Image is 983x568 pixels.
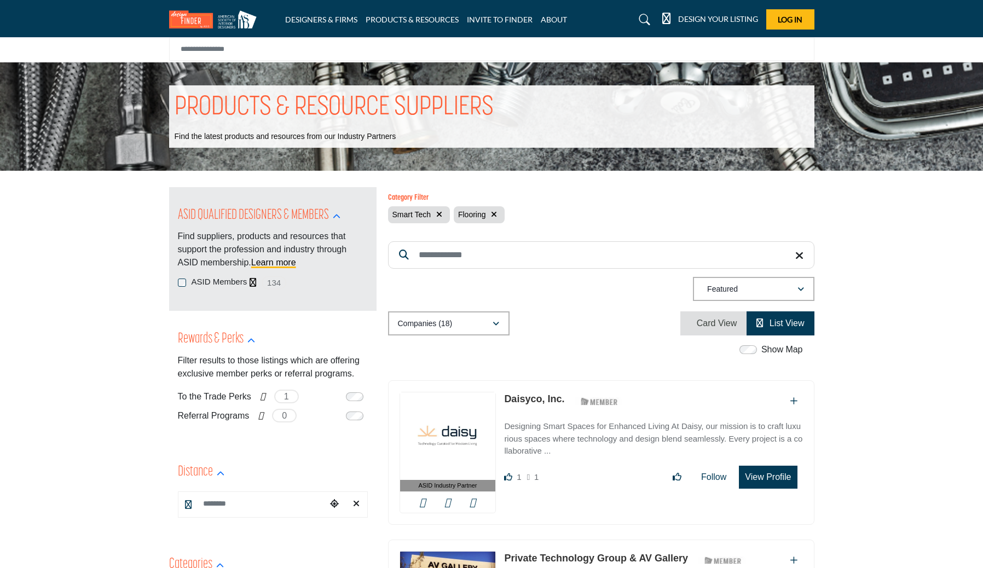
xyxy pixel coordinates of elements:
[346,411,363,420] input: Switch to Referral Programs
[392,210,431,219] span: Smart Tech
[274,390,299,403] span: 1
[178,354,368,380] p: Filter results to those listings which are offering exclusive member perks or referral programs.
[527,471,539,484] div: Followers
[388,311,510,335] button: Companies (18)
[690,318,737,328] a: View Card
[697,318,737,328] span: Card View
[541,15,567,24] a: ABOUT
[178,387,251,406] label: To the Trade Perks
[178,492,326,515] input: Search Location
[504,392,564,407] p: Daisyco, Inc.
[400,392,496,480] img: Daisyco, Inc.
[348,492,365,516] div: Clear search location
[739,466,797,489] button: View Profile
[169,38,814,61] input: Search Solutions
[251,258,296,267] a: Learn more
[778,15,802,24] span: Log In
[756,318,804,328] a: View List
[504,553,688,564] a: Private Technology Group & AV Gallery
[770,318,805,328] span: List View
[418,481,477,490] span: ASID Industry Partner
[662,13,758,26] div: DESIGN YOUR LISTING
[790,396,797,405] a: Add To List
[366,15,459,24] a: PRODUCTS & RESOURCES
[694,466,733,488] button: Follow
[747,311,814,335] li: List View
[693,277,814,301] button: Featured
[629,10,656,28] a: Search
[285,15,357,24] a: DESIGNERS & FIRMS
[678,14,758,24] h5: DESIGN YOUR LISTING
[534,472,539,482] span: 1
[666,466,689,488] button: Like listing
[178,279,186,287] input: ASID Members checkbox
[517,472,521,482] span: 1
[178,230,368,269] p: Find suppliers, products and resources that support the profession and industry through ASID memb...
[680,311,747,335] li: Card View
[707,284,738,295] p: Featured
[504,393,564,404] a: Daisyco, Inc.
[504,551,688,566] p: Private Technology Group & AV Gallery
[175,131,396,142] p: Find the latest products and resources from our Industry Partners
[790,555,797,565] a: Add To List
[262,276,286,289] span: 134
[761,343,803,356] label: Show Map
[504,473,512,481] i: Like
[169,10,262,28] img: Site Logo
[398,318,453,329] p: Companies (18)
[388,194,505,203] h6: Category Filter
[575,395,624,408] img: ASID Members Badge Icon
[346,392,363,401] input: Switch to To the Trade Perks
[178,406,250,425] label: Referral Programs
[192,276,247,288] label: ASID Members
[272,409,297,422] span: 0
[400,392,496,491] a: ASID Industry Partner
[458,210,486,219] span: Flooring
[178,463,213,480] h2: Distance
[504,420,802,457] p: Designing Smart Spaces for Enhanced Living At Daisy, our mission is to craft luxurious spaces whe...
[175,91,494,125] h1: PRODUCTS & RESOURCE SUPPLIERS
[326,492,343,516] div: Choose your current location
[467,15,533,24] a: INVITE TO FINDER
[766,9,814,30] button: Log In
[178,207,329,224] h2: ASID QUALIFIED DESIGNERS & MEMBERS
[698,554,748,567] img: ASID Members Badge Icon
[388,241,814,269] input: Search Keyword
[178,331,244,347] h2: Rewards & Perks
[504,414,802,457] a: Designing Smart Spaces for Enhanced Living At Daisy, our mission is to craft luxurious spaces whe...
